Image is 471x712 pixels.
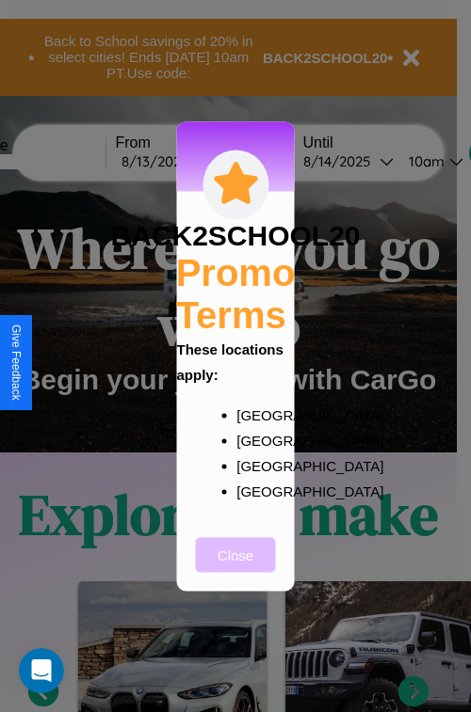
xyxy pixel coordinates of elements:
[236,402,272,427] p: [GEOGRAPHIC_DATA]
[236,452,272,478] p: [GEOGRAPHIC_DATA]
[236,478,272,503] p: [GEOGRAPHIC_DATA]
[19,648,64,693] iframe: Intercom live chat
[110,219,360,251] h3: BACK2SCHOOL20
[9,324,23,401] div: Give Feedback
[176,251,296,336] h2: Promo Terms
[177,340,284,382] b: These locations apply:
[236,427,272,452] p: [GEOGRAPHIC_DATA]
[196,537,276,572] button: Close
